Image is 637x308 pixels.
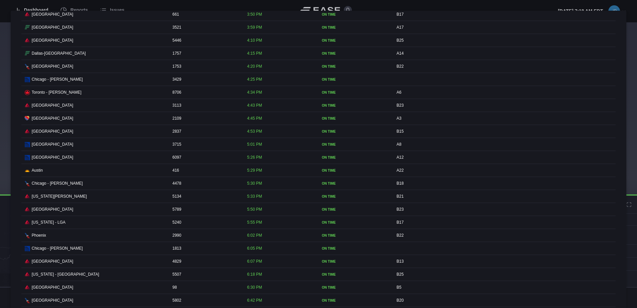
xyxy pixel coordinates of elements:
[169,268,242,281] div: 5507
[169,190,242,203] div: 5134
[32,102,73,108] span: [GEOGRAPHIC_DATA]
[396,259,403,264] span: B13
[247,155,262,160] span: 5:26 PM
[169,203,242,216] div: 5789
[396,38,403,43] span: B25
[32,180,83,186] span: Chicago - [PERSON_NAME]
[169,294,242,307] div: 5802
[247,64,262,69] span: 4:20 PM
[32,115,73,121] span: [GEOGRAPHIC_DATA]
[247,272,262,277] span: 6:18 PM
[247,103,262,108] span: 4:43 PM
[169,47,242,60] div: 1757
[247,220,262,225] span: 5:55 PM
[247,142,262,147] span: 5:01 PM
[32,258,73,264] span: [GEOGRAPHIC_DATA]
[169,138,242,151] div: 3715
[169,177,242,190] div: 4478
[322,12,388,17] div: ON TIME
[32,76,83,82] span: Chicago - [PERSON_NAME]
[396,168,403,173] span: A22
[396,181,403,186] span: B18
[247,12,262,17] span: 3:50 PM
[322,181,388,186] div: ON TIME
[396,142,401,147] span: A8
[247,259,262,264] span: 6:07 PM
[247,77,262,82] span: 4:25 PM
[169,242,242,255] div: 1813
[247,298,262,303] span: 6:42 PM
[32,50,86,56] span: Dallas-[GEOGRAPHIC_DATA]
[322,25,388,30] div: ON TIME
[169,255,242,268] div: 4829
[247,129,262,134] span: 4:53 PM
[396,272,403,277] span: B25
[32,141,73,147] span: [GEOGRAPHIC_DATA]
[247,285,262,290] span: 6:30 PM
[322,194,388,199] div: ON TIME
[396,51,403,56] span: A14
[32,297,73,303] span: [GEOGRAPHIC_DATA]
[396,103,403,108] span: B23
[169,73,242,86] div: 3429
[322,207,388,212] div: ON TIME
[169,229,242,242] div: 2990
[322,142,388,147] div: ON TIME
[396,207,403,212] span: B23
[169,125,242,138] div: 2837
[322,90,388,95] div: ON TIME
[322,155,388,160] div: ON TIME
[322,233,388,238] div: ON TIME
[32,24,73,30] span: [GEOGRAPHIC_DATA]
[247,168,262,173] span: 5:29 PM
[247,207,262,212] span: 5:50 PM
[247,246,262,251] span: 6:05 PM
[32,193,87,199] span: [US_STATE][PERSON_NAME]
[322,220,388,225] div: ON TIME
[396,155,403,160] span: A12
[32,206,73,212] span: [GEOGRAPHIC_DATA]
[32,245,83,251] span: Chicago - [PERSON_NAME]
[396,233,403,238] span: B22
[247,38,262,43] span: 4:10 PM
[396,285,401,290] span: B5
[396,194,403,199] span: B21
[169,21,242,34] div: 3521
[169,281,242,294] div: 98
[396,129,403,134] span: B15
[247,194,262,199] span: 5:33 PM
[247,181,262,186] span: 5:30 PM
[322,116,388,121] div: ON TIME
[32,11,73,17] span: [GEOGRAPHIC_DATA]
[169,151,242,164] div: 6097
[322,298,388,303] div: ON TIME
[396,64,403,69] span: B22
[396,220,403,225] span: B17
[169,216,242,229] div: 5240
[169,164,242,177] div: 416
[322,103,388,108] div: ON TIME
[322,272,388,277] div: ON TIME
[247,233,262,238] span: 6:02 PM
[396,298,403,303] span: B20
[322,129,388,134] div: ON TIME
[322,38,388,43] div: ON TIME
[32,232,46,238] span: Phoenix
[396,90,401,95] span: A6
[247,116,262,121] span: 4:45 PM
[322,64,388,69] div: ON TIME
[396,12,403,17] span: B17
[247,25,262,30] span: 3:59 PM
[32,37,73,43] span: [GEOGRAPHIC_DATA]
[322,168,388,173] div: ON TIME
[169,34,242,47] div: 5446
[247,51,262,56] span: 4:15 PM
[32,219,66,225] span: [US_STATE] - LGA
[322,246,388,251] div: ON TIME
[32,154,73,160] span: [GEOGRAPHIC_DATA]
[32,271,99,277] span: [US_STATE] - [GEOGRAPHIC_DATA]
[32,63,73,69] span: [GEOGRAPHIC_DATA]
[322,285,388,290] div: ON TIME
[32,128,73,134] span: [GEOGRAPHIC_DATA]
[322,51,388,56] div: ON TIME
